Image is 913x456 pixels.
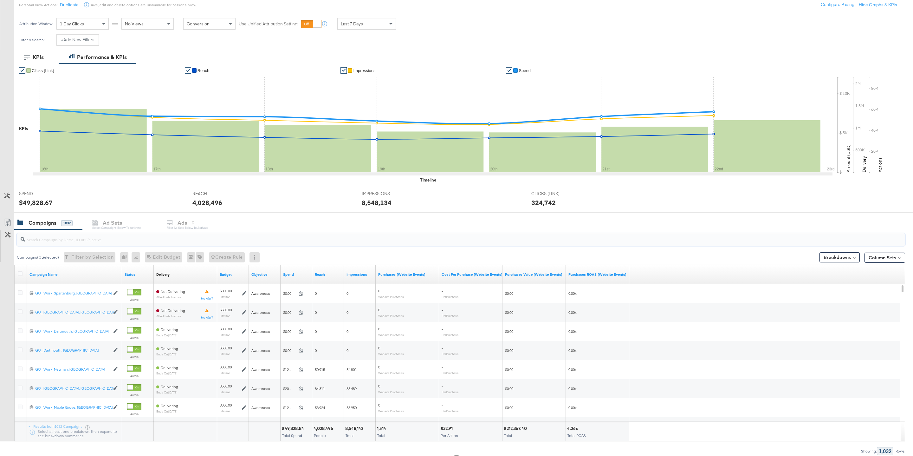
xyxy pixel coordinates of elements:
[220,352,230,356] sub: Lifetime
[283,348,296,353] span: $0.00
[505,367,513,372] span: $0.00
[845,144,851,172] text: Amount (USD)
[378,327,380,331] span: 0
[156,334,178,337] sub: ends on [DATE]
[127,355,141,359] label: Active
[568,272,627,277] a: The total value of the purchase actions divided by spend tracked by your Custom Audience pixel on...
[315,386,325,391] span: 84,311
[378,346,380,350] span: 0
[362,198,392,207] div: 8,548,134
[127,298,141,302] label: Active
[519,68,531,73] span: Spend
[220,307,232,313] div: $500.00
[90,3,197,8] div: Save, edit and delete options are unavailable for personal view.
[442,314,458,318] sub: Per Purchase
[378,371,404,375] sub: Website Purchases
[220,409,230,413] sub: Lifetime
[378,365,380,369] span: 0
[35,367,110,372] a: GO_ Work_Newnan, [GEOGRAPHIC_DATA]
[19,67,25,74] a: ✔
[161,289,185,294] span: Not Delivering
[568,405,577,410] span: 0.00x
[442,384,443,388] span: -
[877,447,893,455] div: 1,032
[377,426,388,432] div: 1,514
[567,433,586,438] span: Total ROAS
[378,333,404,337] sub: Website Purchases
[192,191,240,197] span: REACH
[861,449,877,453] div: Showing:
[127,393,141,397] label: Active
[161,384,178,389] span: Delivering
[442,365,443,369] span: -
[127,374,141,378] label: Active
[568,367,577,372] span: 0.00x
[35,405,110,410] div: GO_ Work_Maple Grove, [GEOGRAPHIC_DATA]
[441,433,458,438] span: Per Action
[19,126,28,132] div: KPIs
[506,67,512,74] a: ✔
[314,426,335,432] div: 4,028,496
[283,310,296,315] span: $0.00
[161,365,178,370] span: Delivering
[346,272,373,277] a: The number of times your ad was served. On mobile apps an ad is counted as served the first time ...
[505,348,513,353] span: $0.00
[340,67,347,74] a: ✔
[156,391,178,394] sub: ends on [DATE]
[32,68,54,73] span: Clicks (Link)
[377,433,385,438] span: Total
[346,433,353,438] span: Total
[220,371,230,375] sub: Lifetime
[156,272,170,277] div: Delivery
[282,433,302,438] span: Total Spend
[505,291,513,296] span: $0.00
[378,307,380,312] span: 0
[859,2,897,8] button: Hide Graphs & KPIs
[346,310,348,315] span: 0
[197,68,210,73] span: Reach
[567,426,580,432] div: 4.26x
[442,307,443,312] span: -
[442,327,443,331] span: -
[156,353,178,356] sub: ends on [DATE]
[127,317,141,321] label: Active
[283,329,296,334] span: $0.00
[861,156,867,172] text: Delivery
[25,231,821,243] input: Search Campaigns by Name, ID or Objective
[156,314,185,318] sub: All Ad Sets Inactive
[19,3,57,8] div: Personal View Actions:
[378,352,404,356] sub: Website Purchases
[345,426,365,432] div: 8,548,142
[440,426,455,432] div: $32.91
[442,333,458,337] sub: Per Purchase
[187,21,210,27] span: Conversion
[505,405,513,410] span: $0.00
[378,288,380,293] span: 0
[35,348,110,353] a: GO_ Dartmouth, [GEOGRAPHIC_DATA]
[346,329,348,334] span: 0
[315,405,325,410] span: 53,924
[220,384,232,389] div: $500.00
[156,272,170,277] a: Reflects the ability of your Ad Campaign to achieve delivery based on ad states, schedule and bud...
[35,291,110,296] div: GO_ Work_Spartanburg, [GEOGRAPHIC_DATA]
[125,272,151,277] a: Shows the current state of your Ad Campaign.
[442,272,502,277] a: The average cost for each purchase tracked by your Custom Audience pixel on your website after pe...
[125,21,144,27] span: No Views
[220,365,232,370] div: $300.00
[161,403,178,408] span: Delivering
[60,2,79,8] button: Duplicate
[378,390,404,394] sub: Website Purchases
[220,327,232,332] div: $300.00
[251,310,270,315] span: Awareness
[220,295,230,299] sub: Lifetime
[378,295,404,299] sub: Website Purchases
[283,405,296,410] span: $124.00
[283,367,296,372] span: $124.16
[220,390,230,394] sub: Lifetime
[315,348,317,353] span: 0
[19,22,53,26] div: Attribution Window:
[895,449,905,453] div: Rows
[346,405,357,410] span: 58,950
